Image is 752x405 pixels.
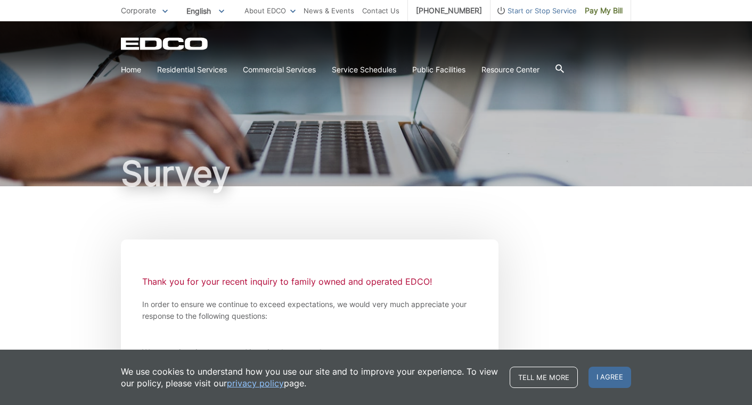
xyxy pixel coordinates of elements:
a: Residential Services [157,64,227,76]
a: Public Facilities [412,64,465,76]
label: Was your inquiry processed in a timely manner? [142,348,361,358]
p: Thank you for your recent inquiry to family owned and operated EDCO! [142,274,477,289]
span: Corporate [121,6,156,15]
a: News & Events [304,5,354,16]
a: About EDCO [244,5,296,16]
p: In order to ensure we continue to exceed expectations, we would very much appreciate your respons... [142,299,477,322]
a: Contact Us [362,5,399,16]
a: Resource Center [481,64,540,76]
a: Commercial Services [243,64,316,76]
a: EDCD logo. Return to the homepage. [121,37,209,50]
h1: Survey [121,156,631,191]
a: Tell me more [510,367,578,388]
span: I agree [588,367,631,388]
a: Service Schedules [332,64,396,76]
a: Home [121,64,141,76]
p: We use cookies to understand how you use our site and to improve your experience. To view our pol... [121,366,499,389]
span: English [178,2,232,20]
span: Pay My Bill [585,5,623,16]
a: privacy policy [227,377,284,389]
